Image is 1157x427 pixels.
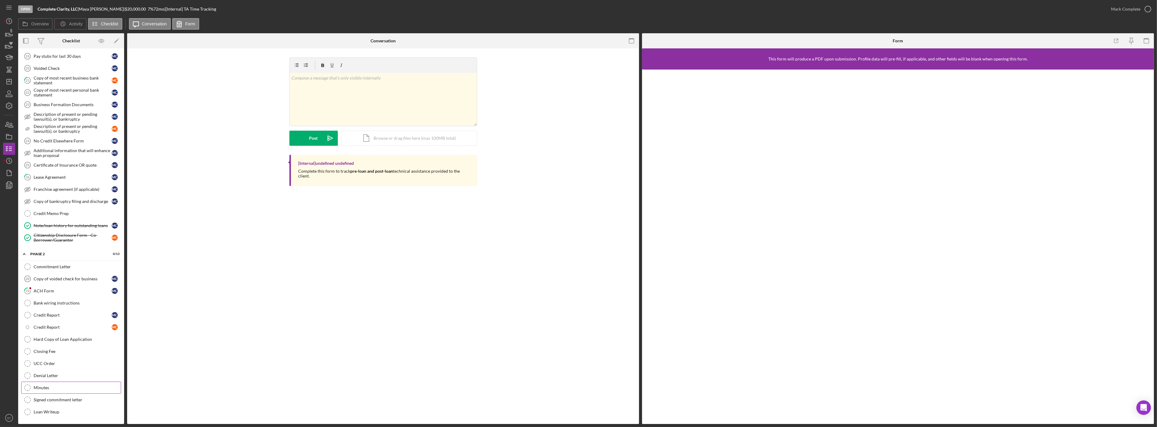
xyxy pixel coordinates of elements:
[21,86,121,99] a: 22Copy of most recent personal bank statementMC
[309,131,318,146] div: Post
[21,50,121,62] a: 19Pay stubs for last 30 daysMC
[172,18,199,30] button: Form
[112,186,118,192] div: M C
[112,312,118,318] div: M C
[21,232,121,244] a: Citizenship Disclosure Form - Co-Borrower/GuarantorMC
[125,7,148,11] div: $20,000.00
[21,195,121,207] a: Copy of bankruptcy filing and dischargeMC
[21,382,121,394] a: Minutes
[153,7,164,11] div: 72 mo
[34,199,112,204] div: Copy of bankruptcy filing and discharge
[1136,400,1151,415] div: Open Intercom Messenger
[30,252,104,256] div: Phase 2
[69,21,82,26] label: Activity
[112,77,118,83] div: M C
[34,397,121,402] div: Signed commitment letter
[648,76,1149,418] iframe: Lenderfit form
[371,38,396,43] div: Conversation
[26,139,30,143] tspan: 24
[21,309,121,321] a: Credit ReportMC
[18,18,53,30] button: Overview
[112,288,118,294] div: M C
[62,38,80,43] div: Checklist
[893,38,903,43] div: Form
[34,337,121,342] div: Hard Copy of Loan Application
[21,183,121,195] a: Franchise agreement (if applicable)MC
[112,102,118,108] div: M C
[101,21,118,26] label: Checklist
[289,131,338,146] button: Post
[21,406,121,418] a: Loan Writeup
[26,67,29,70] tspan: 20
[21,285,121,297] a: 29ACH FormMC
[34,148,112,158] div: Additional information that will enhance loan proposal
[34,54,112,59] div: Pay stubs for last 30 days
[34,76,112,85] div: Copy of most recent business bank statement
[34,124,112,134] div: Description of present or pending lawsuit(s), or bankruptcy
[38,6,77,11] b: Complete Clarity, LLC
[34,233,112,243] div: Citizenship Disclosure Form - Co-Borrower/Guarantor
[21,273,121,285] a: 28Copy of voided check for businessMC
[112,276,118,282] div: M C
[34,223,112,228] div: Note/loan history for outstanding loans
[26,163,29,167] tspan: 25
[26,78,29,82] tspan: 21
[142,21,167,26] label: Conversation
[112,138,118,144] div: M C
[21,394,121,406] a: Signed commitment letter
[21,147,121,159] a: Additional information that will enhance loan proposalMC
[768,57,1028,61] div: This form will produce a PDF upon submission. Profile data will pre-fill, if applicable, and othe...
[164,7,216,11] div: | [Internal] TA Time Tracking
[112,114,118,120] div: M C
[26,289,30,293] tspan: 29
[26,103,29,106] tspan: 23
[112,126,118,132] div: M C
[112,223,118,229] div: M C
[21,220,121,232] a: Note/loan history for outstanding loansMC
[112,198,118,204] div: M C
[26,91,29,94] tspan: 22
[34,187,112,192] div: Franchise agreement (if applicable)
[34,373,121,378] div: Denial Letter
[21,333,121,345] a: Hard Copy of Loan Application
[34,88,112,97] div: Copy of most recent personal bank statement
[3,412,15,424] button: BT
[21,261,121,273] a: Commitment Letter
[34,325,112,330] div: Credit Report
[21,345,121,357] a: Closing Fee
[34,385,121,390] div: Minutes
[34,175,112,180] div: Lease Agreement
[25,54,29,58] tspan: 19
[21,207,121,220] a: Credit Memo Prep
[34,264,121,269] div: Commitment Letter
[34,211,121,216] div: Credit Memo Prep
[34,66,112,71] div: Voided Check
[185,21,195,26] label: Form
[21,171,121,183] a: 26Lease AgreementMC
[112,65,118,71] div: M C
[34,288,112,293] div: ACH Form
[34,102,112,107] div: Business Formation Documents
[112,324,118,330] div: M C
[34,313,112,318] div: Credit Report
[88,18,122,30] button: Checklist
[34,409,121,414] div: Loan Writeup
[129,18,171,30] button: Conversation
[26,175,30,179] tspan: 26
[26,277,29,281] tspan: 28
[112,235,118,241] div: M C
[112,150,118,156] div: M C
[109,252,120,256] div: 0 / 13
[21,123,121,135] a: Description of present or pending lawsuit(s), or bankruptcyMC
[21,62,121,74] a: 20Voided CheckMC
[38,7,79,11] div: |
[21,357,121,370] a: UCC Order
[18,5,33,13] div: Open
[54,18,86,30] button: Activity
[112,174,118,180] div: M C
[7,416,11,420] text: BT
[21,297,121,309] a: Bank wiring instructions
[112,53,118,59] div: M C
[21,321,121,333] a: Credit ReportMC
[21,159,121,171] a: 25Certificate of Insurance OR quoteMC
